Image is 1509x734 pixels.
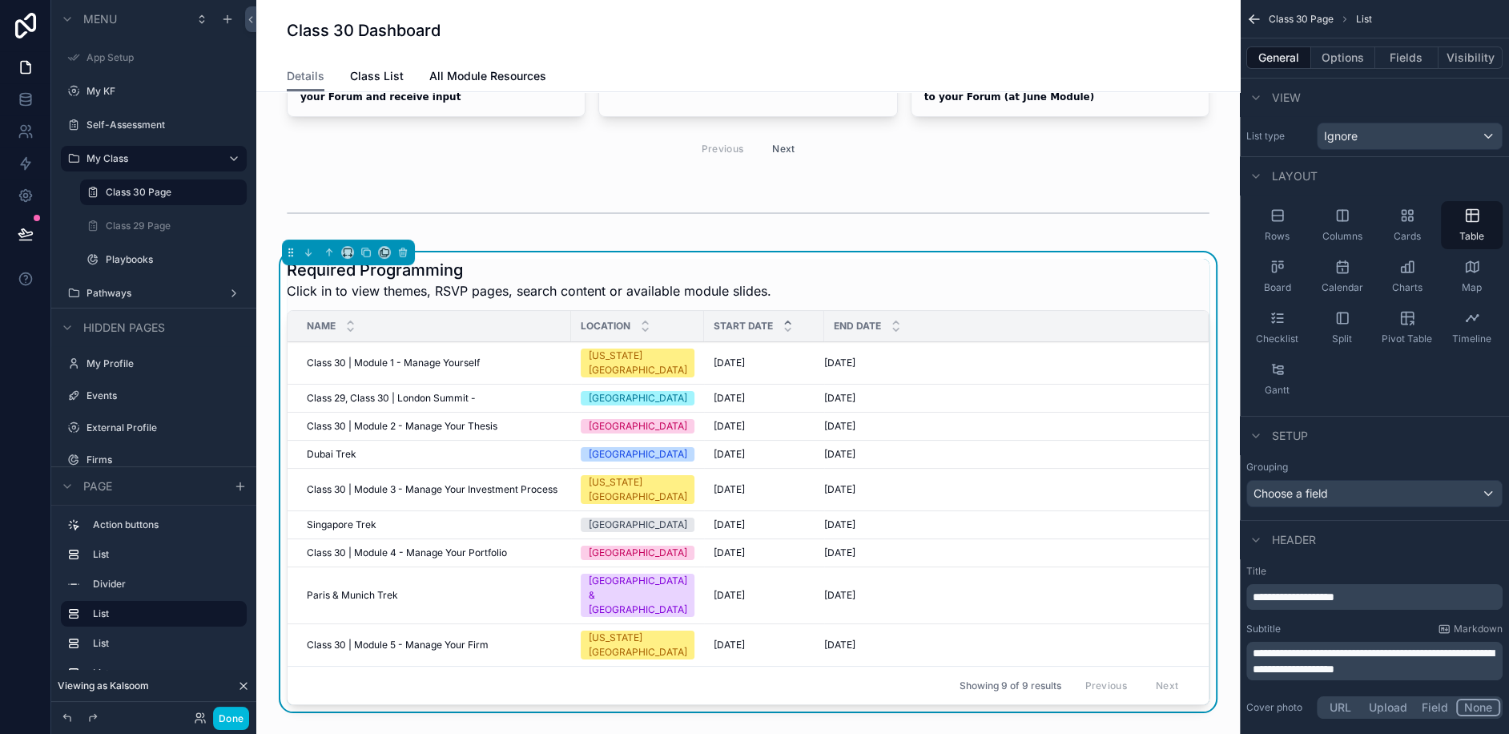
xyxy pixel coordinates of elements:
div: [GEOGRAPHIC_DATA] [589,546,687,560]
span: Details [287,68,324,84]
button: Field [1414,699,1457,716]
label: List [93,637,234,650]
span: [DATE] [714,518,745,531]
a: Self-Assessment [87,119,237,131]
button: Ignore [1317,123,1503,150]
label: List [93,607,234,620]
div: scrollable content [51,505,256,702]
button: Checklist [1246,304,1308,352]
label: List [93,667,234,680]
a: All Module Resources [429,62,546,94]
button: Rows [1246,201,1308,249]
span: [DATE] [714,420,745,433]
label: Firms [87,454,237,466]
span: Click in to view themes, RSVP pages, search content or available module slides. [287,281,771,300]
span: Page [83,478,112,494]
span: End Date [834,320,881,333]
a: Class 30 | Module 5 - Manage Your Firm [307,639,561,651]
button: Upload [1362,699,1414,716]
a: [GEOGRAPHIC_DATA] [581,391,694,405]
button: None [1456,699,1500,716]
a: [DATE] [714,392,815,405]
span: Class 29, Class 30 | London Summit - [307,392,476,405]
a: [DATE] [714,639,815,651]
div: [US_STATE][GEOGRAPHIC_DATA] [589,349,687,377]
label: Class 30 Page [106,186,237,199]
span: Class 30 | Module 5 - Manage Your Firm [307,639,489,651]
span: Singapore Trek [307,518,376,531]
label: My Profile [87,357,237,370]
button: Charts [1376,252,1438,300]
a: Details [287,62,324,92]
a: [US_STATE][GEOGRAPHIC_DATA] [581,475,694,504]
a: App Setup [87,51,237,64]
a: [DATE] [824,546,1189,559]
a: Playbooks [106,253,237,266]
a: [GEOGRAPHIC_DATA] [581,447,694,462]
a: [DATE] [824,589,1189,602]
label: Title [1246,565,1503,578]
label: My KF [87,85,237,98]
span: Class 30 | Module 3 - Manage Your Investment Process [307,483,557,496]
div: [GEOGRAPHIC_DATA] [589,419,687,434]
button: General [1246,46,1311,69]
span: Name [307,320,336,333]
a: Pathways [87,287,215,300]
label: External Profile [87,421,237,434]
div: scrollable content [1246,642,1503,680]
button: Choose a field [1246,480,1503,507]
span: Checklist [1256,333,1298,345]
span: Columns [1322,230,1362,243]
span: Timeline [1452,333,1491,345]
a: [DATE] [824,518,1189,531]
a: Singapore Trek [307,518,561,531]
span: Class 30 Page [1269,13,1334,26]
span: Class 30 | Module 2 - Manage Your Thesis [307,420,497,433]
a: [DATE] [714,357,815,369]
span: Class List [350,68,404,84]
a: [GEOGRAPHIC_DATA] [581,518,694,532]
span: Cards [1394,230,1421,243]
span: All Module Resources [429,68,546,84]
a: [DATE] [714,448,815,461]
a: [US_STATE][GEOGRAPHIC_DATA] [581,349,694,377]
span: Viewing as Kalsoom [58,680,149,692]
span: [DATE] [824,357,855,369]
span: [DATE] [714,589,745,602]
span: [DATE] [824,518,855,531]
a: Dubai Trek [307,448,561,461]
a: Class List [350,62,404,94]
span: [DATE] [824,589,855,602]
a: [DATE] [714,420,815,433]
div: scrollable content [1246,584,1503,610]
span: Charts [1392,281,1422,294]
span: [DATE] [714,546,745,559]
a: Class 30 | Module 2 - Manage Your Thesis [307,420,561,433]
span: [DATE] [824,392,855,405]
label: My Class [87,152,215,165]
label: Events [87,389,237,402]
a: Class 30 | Module 1 - Manage Yourself [307,357,561,369]
button: URL [1319,699,1362,716]
span: [DATE] [824,546,855,559]
span: Setup [1272,428,1308,444]
span: Class 30 | Module 1 - Manage Yourself [307,357,480,369]
a: [DATE] [824,392,1189,405]
button: Board [1246,252,1308,300]
span: [DATE] [714,392,745,405]
span: Choose a field [1253,486,1328,500]
span: [DATE] [824,420,855,433]
button: Gantt [1246,355,1308,403]
span: Markdown [1454,623,1503,635]
button: Cards [1376,201,1438,249]
span: [DATE] [714,448,745,461]
button: Fields [1375,46,1439,69]
div: [US_STATE][GEOGRAPHIC_DATA] [589,631,687,659]
div: [US_STATE][GEOGRAPHIC_DATA] [589,475,687,504]
a: [US_STATE][GEOGRAPHIC_DATA] [581,631,694,659]
button: Split [1311,304,1373,352]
